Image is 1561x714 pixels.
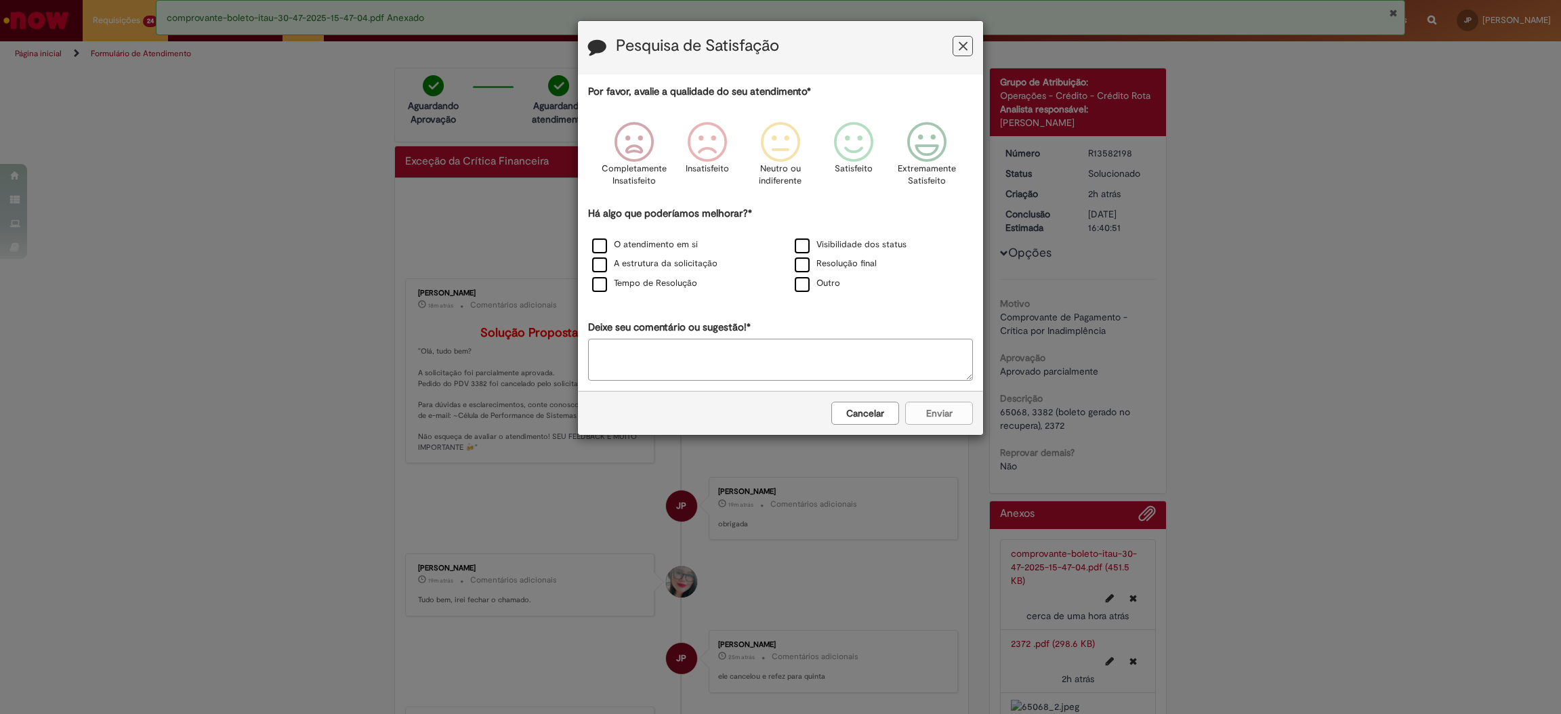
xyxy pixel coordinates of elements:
[795,257,877,270] label: Resolução final
[835,163,873,175] p: Satisfeito
[588,320,751,335] label: Deixe seu comentário ou sugestão!*
[795,238,907,251] label: Visibilidade dos status
[756,163,805,188] p: Neutro ou indiferente
[892,112,961,205] div: Extremamente Satisfeito
[795,277,840,290] label: Outro
[831,402,899,425] button: Cancelar
[673,112,742,205] div: Insatisfeito
[592,238,698,251] label: O atendimento em si
[592,257,717,270] label: A estrutura da solicitação
[898,163,956,188] p: Extremamente Satisfeito
[599,112,668,205] div: Completamente Insatisfeito
[602,163,667,188] p: Completamente Insatisfeito
[588,85,811,99] label: Por favor, avalie a qualidade do seu atendimento*
[588,207,973,294] div: Há algo que poderíamos melhorar?*
[616,37,779,55] label: Pesquisa de Satisfação
[746,112,815,205] div: Neutro ou indiferente
[819,112,888,205] div: Satisfeito
[592,277,697,290] label: Tempo de Resolução
[686,163,729,175] p: Insatisfeito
